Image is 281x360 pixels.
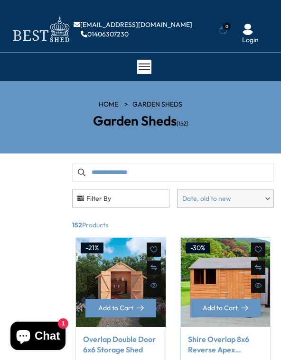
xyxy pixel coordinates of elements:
img: Shire Overlap 8x6 Reverse Apex Amaryllis Storage Shed - Best Shed [181,238,270,327]
a: 0 [219,25,227,35]
a: 01406307230 [81,31,129,37]
a: Overlap Double Door 6x6 Storage Shed [83,334,158,355]
button: Add to Cart [190,299,261,317]
span: Products [68,221,278,230]
span: Add to Cart [98,305,133,311]
label: Date, old to new [178,189,273,207]
span: Filter By [73,189,169,207]
div: -30% [186,243,210,254]
span: Add to Cart [203,305,238,311]
img: User Icon [242,24,253,35]
button: Add to Cart [85,299,156,317]
input: Search products [72,163,274,182]
inbox-online-store-chat: Shopify online store chat [8,322,68,352]
h2: Garden Sheds [7,114,274,127]
span: 0 [223,22,231,30]
img: logo [7,14,74,45]
a: [EMAIL_ADDRESS][DOMAIN_NAME] [74,21,192,28]
b: 152 [72,221,82,230]
a: Shire Overlap 8x6 Reverse Apex Amaryllis Storage Shed [188,334,263,355]
a: Login [242,36,259,43]
div: -21% [81,243,103,254]
span: [152] [177,120,188,127]
span: Date, old to new [182,189,262,207]
a: Garden Sheds [132,100,182,109]
a: HOME [99,100,118,109]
